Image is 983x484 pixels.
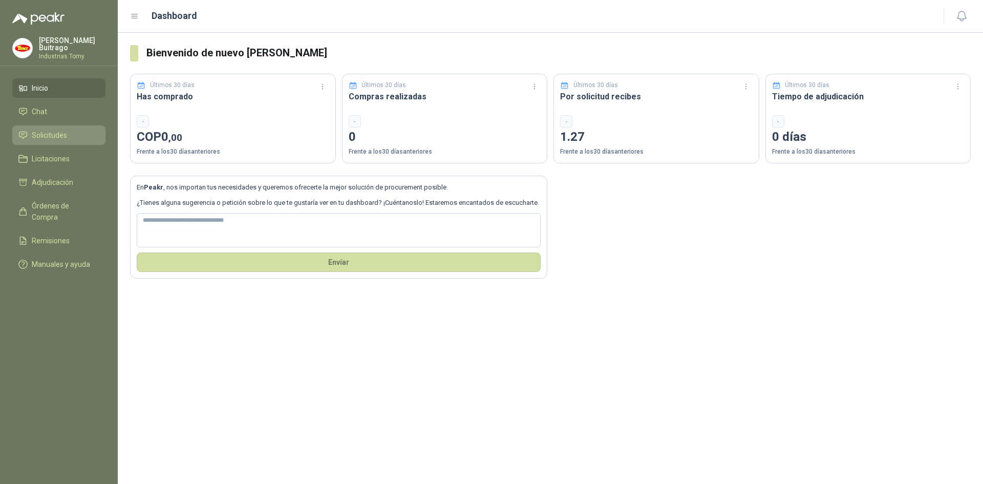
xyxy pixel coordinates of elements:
[32,200,96,223] span: Órdenes de Compra
[560,147,753,157] p: Frente a los 30 días anteriores
[12,231,105,250] a: Remisiones
[573,80,618,90] p: Últimos 30 días
[137,182,541,193] p: En , nos importan tus necesidades y queremos ofrecerte la mejor solución de procurement posible.
[349,115,361,128] div: -
[32,153,70,164] span: Licitaciones
[32,235,70,246] span: Remisiones
[772,128,965,147] p: 0 días
[39,37,105,51] p: [PERSON_NAME] Buitrago
[349,147,541,157] p: Frente a los 30 días anteriores
[39,53,105,59] p: Industrias Tomy
[137,90,329,103] h3: Has comprado
[146,45,971,61] h3: Bienvenido de nuevo [PERSON_NAME]
[137,252,541,272] button: Envíar
[137,128,329,147] p: COP
[349,128,541,147] p: 0
[560,128,753,147] p: 1.27
[12,149,105,169] a: Licitaciones
[12,125,105,145] a: Solicitudes
[361,80,406,90] p: Últimos 30 días
[12,102,105,121] a: Chat
[137,147,329,157] p: Frente a los 30 días anteriores
[349,90,541,103] h3: Compras realizadas
[144,183,163,191] b: Peakr
[772,90,965,103] h3: Tiempo de adjudicación
[12,196,105,227] a: Órdenes de Compra
[168,132,182,143] span: ,00
[137,115,149,128] div: -
[560,115,572,128] div: -
[560,90,753,103] h3: Por solicitud recibes
[137,198,541,208] p: ¿Tienes alguna sugerencia o petición sobre lo que te gustaría ver en tu dashboard? ¡Cuéntanoslo! ...
[12,255,105,274] a: Manuales y ayuda
[12,78,105,98] a: Inicio
[32,106,47,117] span: Chat
[161,130,182,144] span: 0
[13,38,32,58] img: Company Logo
[32,259,90,270] span: Manuales y ayuda
[32,130,67,141] span: Solicitudes
[772,147,965,157] p: Frente a los 30 días anteriores
[785,80,829,90] p: Últimos 30 días
[772,115,784,128] div: -
[12,12,65,25] img: Logo peakr
[12,173,105,192] a: Adjudicación
[32,82,48,94] span: Inicio
[150,80,195,90] p: Últimos 30 días
[32,177,73,188] span: Adjudicación
[152,9,197,23] h1: Dashboard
